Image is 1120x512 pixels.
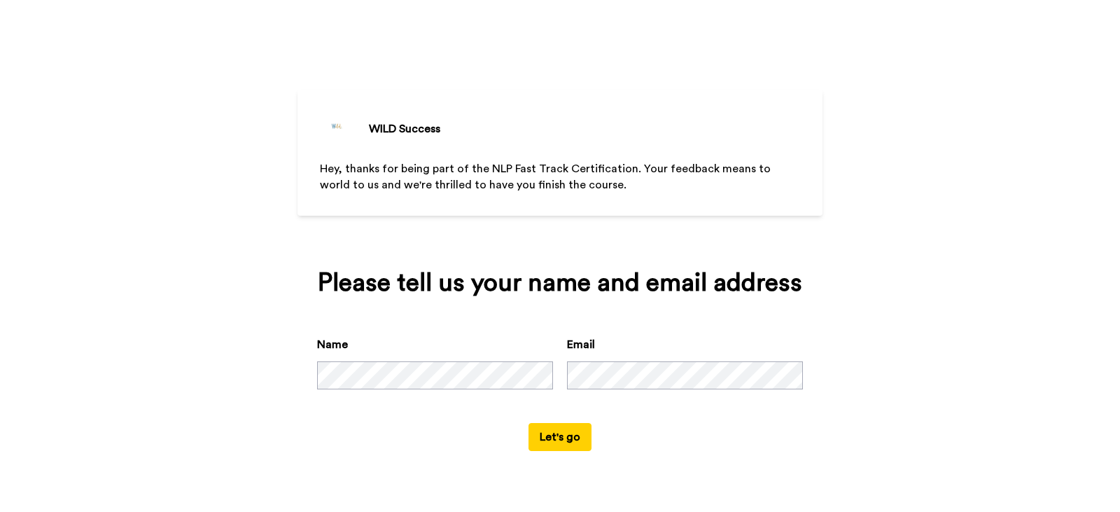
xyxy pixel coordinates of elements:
[528,423,591,451] button: Let's go
[369,120,440,137] div: WILD Success
[317,269,803,297] div: Please tell us your name and email address
[317,336,348,353] label: Name
[320,163,773,191] span: Hey, thanks for being part of the NLP Fast Track Certification. Your feedback means to world to u...
[567,336,595,353] label: Email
